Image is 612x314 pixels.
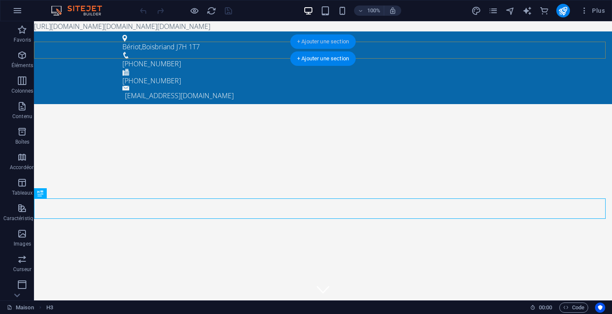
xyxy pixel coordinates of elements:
[539,304,545,311] font: 00
[7,303,34,313] a: Cliquez pour annuler la sélection. Double-cliquez pour ouvrir Pages.
[530,303,552,313] h6: Durée de la séance
[11,88,34,94] font: Colonnes
[577,4,608,17] button: Plus
[354,6,384,16] button: 100%
[10,164,35,170] font: Accordéon
[297,55,349,62] font: + Ajouter une section
[592,7,605,14] font: Plus
[206,6,216,16] button: recharger
[522,6,532,16] i: Rédacteur IA
[546,304,552,311] font: 00
[12,190,33,196] font: Tableaux
[505,6,516,16] button: navigateur
[3,215,42,221] font: Caractéristiques
[545,304,546,311] font: :
[488,6,498,16] i: Pages (Ctrl+Alt+S)
[539,6,549,16] i: Commerce
[16,304,34,311] font: Maison
[522,6,533,16] button: générateur de texte
[49,6,113,16] img: Logo de l'éditeur
[46,304,53,311] font: H3
[11,62,33,68] font: Éléments
[539,6,550,16] button: commerce
[14,37,31,43] font: Favoris
[12,113,32,119] font: Contenu
[297,38,349,45] font: + Ajouter une section
[46,303,53,313] nav: fil d'Ariane
[46,303,53,313] span: Cliquez pour sélectionner. Double-cliquez pour modifier.
[189,6,199,16] button: Cliquez ici pour quitter le mode aperçu et continuer l'édition
[488,6,499,16] button: pages
[572,304,584,311] font: Code
[14,241,31,247] font: Images
[556,4,570,17] button: publier
[505,6,515,16] i: Navigateur
[471,6,482,16] button: conception
[13,266,31,272] font: Curseur
[471,6,481,16] i: Conception (Ctrl+Alt+Y)
[389,7,397,14] i: Lors du redimensionnement, ajustez automatiquement le niveau de zoom pour l'adapter à l'appareil ...
[15,139,30,145] font: Boîtes
[558,6,568,16] i: Publier
[207,6,216,16] i: Recharger la page
[595,303,605,313] button: Centrés sur l'utilisateur
[559,303,588,313] button: Code
[367,7,380,14] font: 100%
